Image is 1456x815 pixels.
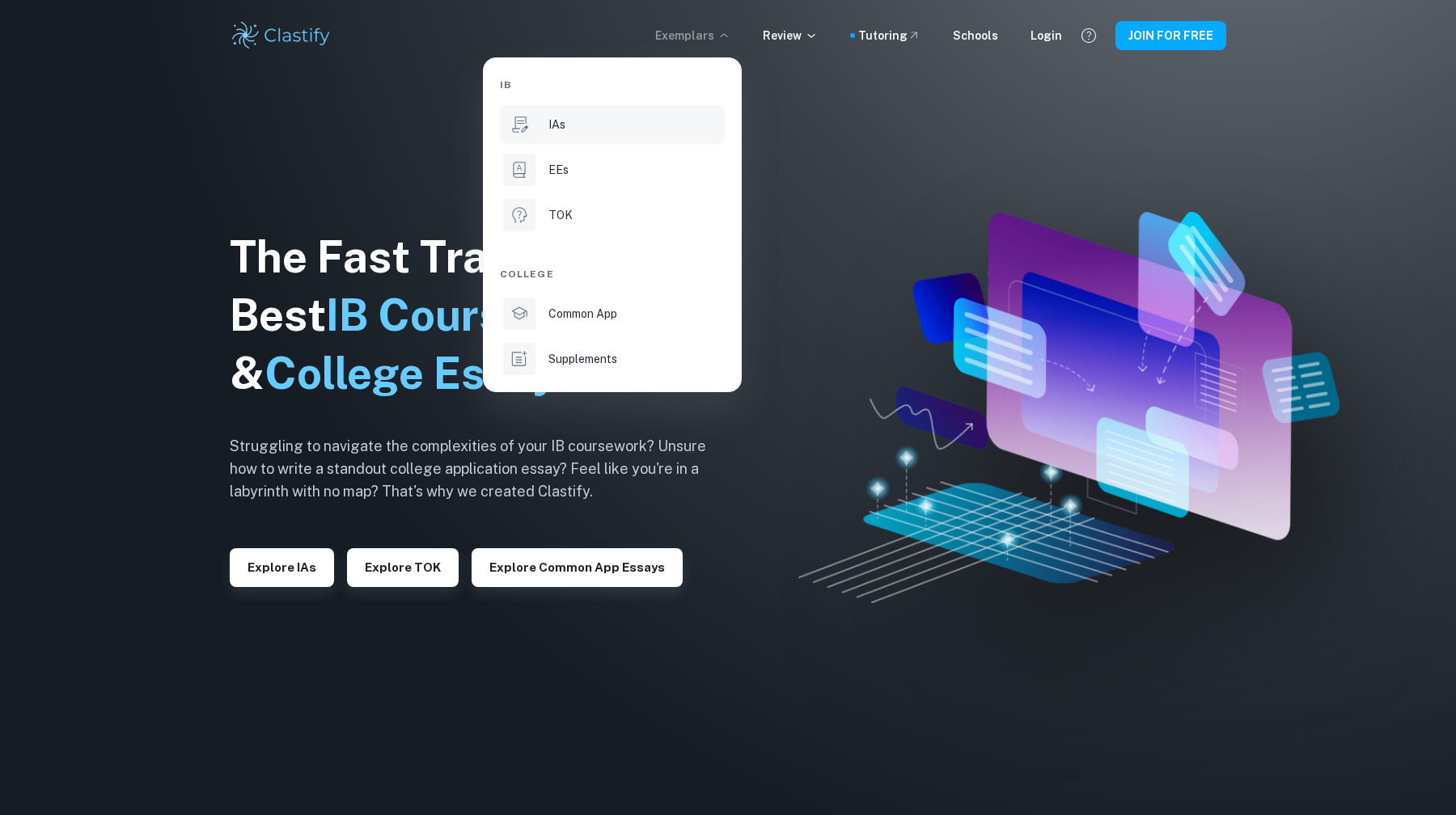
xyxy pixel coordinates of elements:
[500,294,725,333] a: Common App
[500,105,725,144] a: IAs
[500,196,725,234] a: TOK
[548,305,617,323] p: Common App
[548,116,565,133] p: IAs
[500,340,725,378] a: Supplements
[500,267,554,281] span: College
[548,206,573,224] p: TOK
[548,350,617,368] p: Supplements
[548,161,569,179] p: EEs
[500,78,511,92] span: IB
[500,150,725,189] a: EEs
